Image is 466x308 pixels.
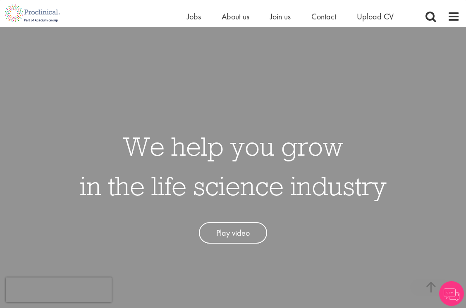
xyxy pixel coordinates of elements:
[270,11,291,22] a: Join us
[222,11,249,22] a: About us
[187,11,201,22] a: Jobs
[439,281,464,306] img: Chatbot
[311,11,336,22] a: Contact
[357,11,394,22] a: Upload CV
[80,126,387,206] h1: We help you grow in the life science industry
[199,222,267,244] a: Play video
